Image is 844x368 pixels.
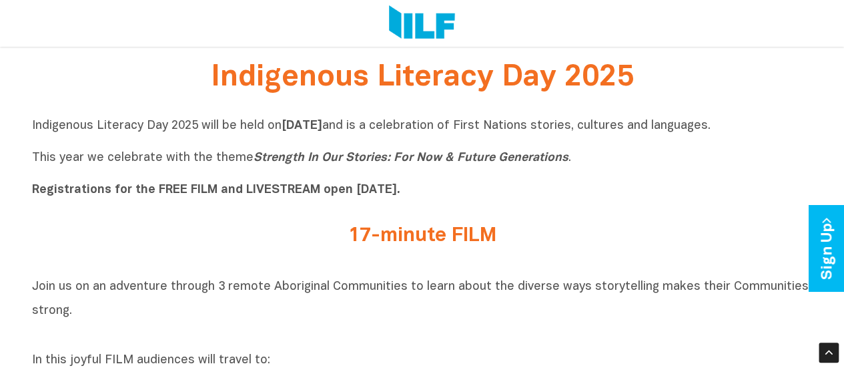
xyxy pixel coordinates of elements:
[282,120,322,132] b: [DATE]
[254,152,568,164] i: Strength In Our Stories: For Now & Future Generations
[211,64,634,91] span: Indigenous Literacy Day 2025
[819,343,839,363] div: Scroll Back to Top
[32,281,809,317] span: Join us on an adventure through 3 remote Aboriginal Communities to learn about the diverse ways s...
[172,225,673,247] h2: 17-minute FILM
[32,118,813,198] p: Indigenous Literacy Day 2025 will be held on and is a celebration of First Nations stories, cultu...
[32,184,400,196] b: Registrations for the FREE FILM and LIVESTREAM open [DATE].
[389,5,455,41] img: Logo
